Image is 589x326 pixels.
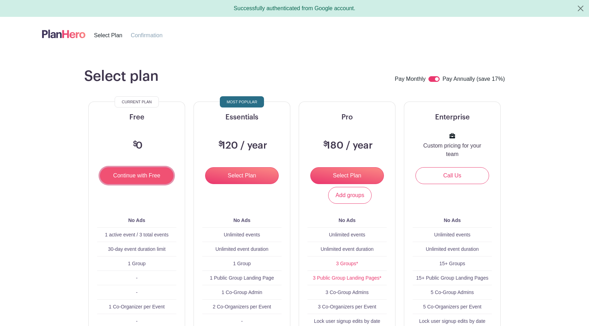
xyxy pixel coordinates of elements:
input: Select Plan [310,167,384,184]
span: 3 Co-Organizers per Event [318,304,377,309]
span: - [241,318,243,324]
span: 1 Co-Organizer per Event [109,304,165,309]
span: 5 Co-Organizers per Event [423,304,482,309]
span: Lock user signup edits by date [419,318,485,324]
h3: 0 [131,140,143,152]
label: Pay Annually (save 17%) [442,75,505,84]
span: $ [323,141,328,148]
span: Unlimited event duration [321,246,374,252]
span: Unlimited events [224,232,260,237]
h5: Enterprise [413,113,492,122]
b: No Ads [339,217,356,223]
span: - [136,275,138,281]
span: 1 Group [128,261,146,266]
span: Lock user signup edits by date [314,318,380,324]
a: 3 Groups* [336,261,358,266]
span: 1 active event / 3 total events [105,232,168,237]
b: No Ads [233,217,250,223]
span: Unlimited events [434,232,470,237]
span: 2 Co-Organizers per Event [213,304,271,309]
b: No Ads [444,217,461,223]
span: 1 Co-Group Admin [222,289,262,295]
h5: Free [97,113,176,122]
span: Unlimited event duration [216,246,269,252]
span: $ [218,141,223,148]
label: Pay Monthly [395,75,426,84]
h3: 120 / year [217,140,267,152]
h3: 180 / year [321,140,373,152]
span: $ [133,141,137,148]
span: Unlimited events [329,232,365,237]
input: Continue with Free [100,167,174,184]
b: No Ads [128,217,145,223]
span: Confirmation [131,32,163,38]
h5: Pro [307,113,387,122]
span: 1 Group [233,261,251,266]
span: 3 Co-Group Admins [326,289,369,295]
span: Unlimited event duration [426,246,479,252]
input: Select Plan [205,167,279,184]
span: - [136,318,138,324]
span: Select Plan [94,32,122,38]
span: - [136,289,138,295]
p: Custom pricing for your team [421,142,483,158]
span: 15+ Groups [439,261,465,266]
span: 5 Co-Group Admins [431,289,474,295]
a: 3 Public Group Landing Pages* [313,275,381,281]
span: 30-day event duration limit [108,246,165,252]
span: 1 Public Group Landing Page [210,275,274,281]
span: 15+ Public Group Landing Pages [416,275,488,281]
span: Current Plan [122,98,151,106]
h1: Select plan [84,68,158,85]
a: Call Us [415,167,489,184]
a: Add groups [328,187,372,204]
img: logo-507f7623f17ff9eddc593b1ce0a138ce2505c220e1c5a4e2b4648c50719b7d32.svg [42,28,86,40]
h5: Essentials [202,113,282,122]
span: Most Popular [226,98,257,106]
